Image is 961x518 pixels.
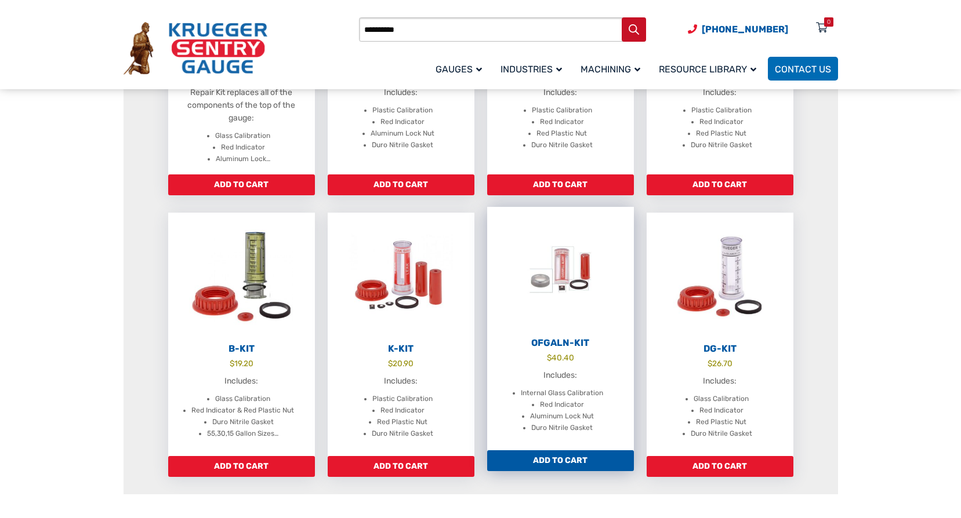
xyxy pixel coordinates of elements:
[168,213,315,340] img: B-Kit
[328,456,474,477] a: Add to cart: “K-Kit”
[696,417,746,428] li: Red Plastic Nut
[180,375,303,388] p: Includes:
[380,116,425,128] li: Red Indicator
[647,456,793,477] a: Add to cart: “DG-Kit”
[388,359,393,368] span: $
[380,405,425,417] li: Red Indicator
[647,213,793,456] a: DG-Kit $26.70 Includes: Glass Calibration Red Indicator Red Plastic Nut Duro Nitrile Gasket
[377,417,427,428] li: Red Plastic Nut
[191,405,294,417] li: Red Indicator & Red Plastic Nut
[487,207,634,334] img: OFGALN-Kit
[180,86,303,125] p: Repair Kit replaces all of the components of the top of the gauge:
[372,428,433,440] li: Duro Nitrile Gasket
[168,456,315,477] a: Add to cart: “B-Kit”
[212,417,274,428] li: Duro Nitrile Gasket
[216,154,270,165] li: Aluminum Lock…
[339,375,463,388] p: Includes:
[328,213,474,456] a: K-Kit $20.90 Includes: Plastic Calibration Red Indicator Red Plastic Nut Duro Nitrile Gasket
[372,105,433,116] li: Plastic Calibration
[207,428,278,440] li: 55,30,15 Gallon Sizes…
[487,174,634,195] a: Add to cart: “D-Kit”
[540,399,584,411] li: Red Indicator
[221,142,265,154] li: Red Indicator
[328,213,474,340] img: K-Kit
[372,140,433,151] li: Duro Nitrile Gasket
[328,174,474,195] a: Add to cart: “OFALN-Kit”
[647,343,793,355] h2: DG-Kit
[688,22,788,37] a: Phone Number (920) 434-8860
[827,17,831,27] div: 0
[388,359,414,368] bdi: 20.90
[647,213,793,340] img: DG-Kit
[694,393,749,405] li: Glass Calibration
[699,116,744,128] li: Red Indicator
[168,174,315,195] a: Add to cart: “KGALN-Kit”
[659,64,756,75] span: Resource Library
[215,130,270,142] li: Glass Calibration
[775,64,831,75] span: Contact Us
[768,57,838,81] a: Contact Us
[691,105,752,116] li: Plastic Calibration
[647,174,793,195] a: Add to cart: “H-Kit”
[487,450,634,471] a: Add to cart: “OFGALN-Kit”
[372,393,433,405] li: Plastic Calibration
[574,55,652,82] a: Machining
[499,369,622,382] p: Includes:
[494,55,574,82] a: Industries
[536,128,587,140] li: Red Plastic Nut
[708,359,732,368] bdi: 26.70
[532,105,592,116] li: Plastic Calibration
[124,22,267,75] img: Krueger Sentry Gauge
[487,207,634,450] a: OFGALN-Kit $40.40 Includes: Internal Glass Calibration Red Indicator Aluminum Lock Nut Duro Nitri...
[501,64,562,75] span: Industries
[699,405,744,417] li: Red Indicator
[371,128,434,140] li: Aluminum Lock Nut
[429,55,494,82] a: Gauges
[691,428,752,440] li: Duro Nitrile Gasket
[540,116,584,128] li: Red Indicator
[487,337,634,349] h2: OFGALN-Kit
[658,375,782,388] p: Includes:
[521,388,603,399] li: Internal Glass Calibration
[230,359,253,368] bdi: 19.20
[215,393,270,405] li: Glass Calibration
[702,24,788,35] span: [PHONE_NUMBER]
[230,359,234,368] span: $
[531,422,593,434] li: Duro Nitrile Gasket
[531,140,593,151] li: Duro Nitrile Gasket
[708,359,712,368] span: $
[499,86,622,99] p: Includes:
[547,353,574,362] bdi: 40.40
[547,353,552,362] span: $
[652,55,768,82] a: Resource Library
[436,64,482,75] span: Gauges
[696,128,746,140] li: Red Plastic Nut
[339,86,463,99] p: Includes:
[530,411,594,422] li: Aluminum Lock Nut
[168,213,315,456] a: B-Kit $19.20 Includes: Glass Calibration Red Indicator & Red Plastic Nut Duro Nitrile Gasket 55,3...
[581,64,640,75] span: Machining
[168,343,315,355] h2: B-Kit
[328,343,474,355] h2: K-Kit
[691,140,752,151] li: Duro Nitrile Gasket
[658,86,782,99] p: Includes:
